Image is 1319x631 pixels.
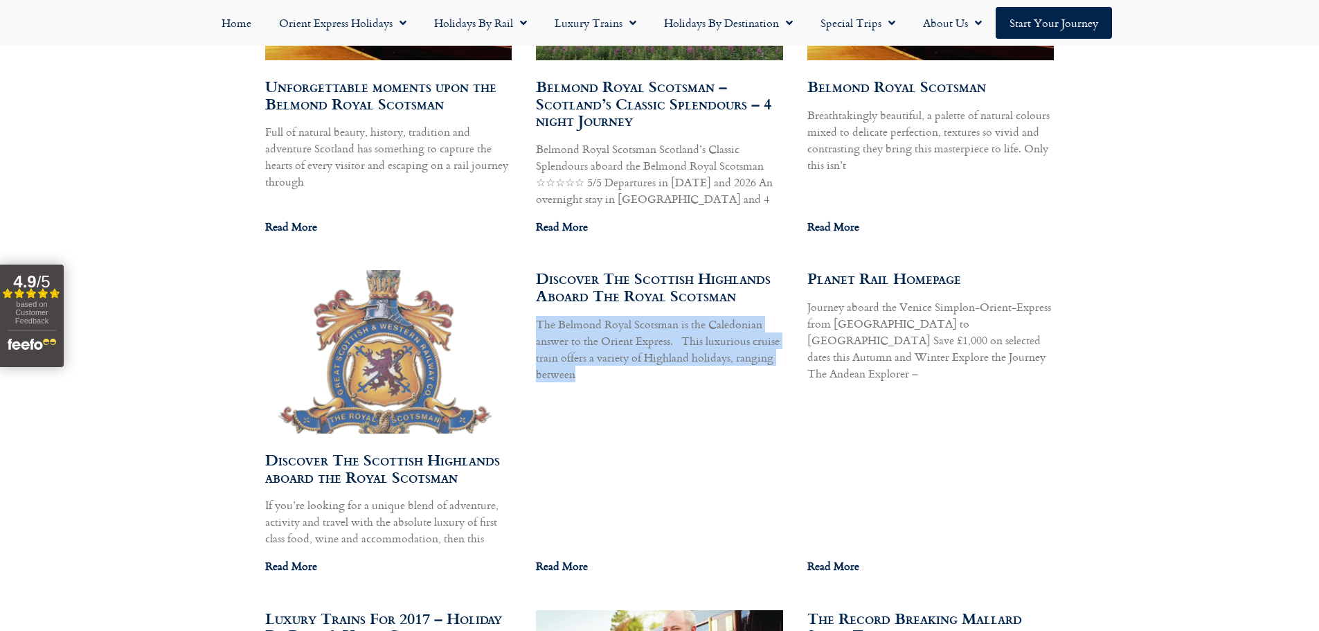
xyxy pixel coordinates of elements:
[807,107,1055,173] p: Breathtakingly beautiful, a palette of natural colours mixed to delicate perfection, textures so ...
[265,75,496,115] a: Unforgettable moments upon the Belmond Royal Scotsman
[263,242,512,461] img: royal-scotsman-logo planet rail
[807,75,986,98] a: Belmond Royal Scotsman
[7,7,1312,39] nav: Menu
[536,558,588,574] a: Read more about Discover The Scottish Highlands Aboard The Royal Scotsman
[265,270,512,433] a: royal-scotsman-logo planet rail
[420,7,541,39] a: Holidays by Rail
[650,7,807,39] a: Holidays by Destination
[536,267,771,307] a: Discover The Scottish Highlands Aboard The Royal Scotsman
[265,448,500,488] a: Discover The Scottish Highlands aboard the Royal Scotsman
[265,497,512,546] p: If you’re looking for a unique blend of adventure, activity and travel with the absolute luxury o...
[265,7,420,39] a: Orient Express Holidays
[807,299,1055,382] p: Journey aboard the Venice Simplon-Orient-Express from [GEOGRAPHIC_DATA] to [GEOGRAPHIC_DATA] Save...
[807,218,859,235] a: Read more about Belmond Royal Scotsman
[807,267,961,290] a: Planet Rail Homepage
[265,123,512,190] p: Full of natural beauty, history, tradition and adventure Scotland has something to capture the he...
[807,558,859,574] a: Read more about Planet Rail Homepage
[208,7,265,39] a: Home
[536,316,783,382] p: The Belmond Royal Scotsman is the Caledonian answer to the Orient Express. This luxurious cruise ...
[541,7,650,39] a: Luxury Trains
[265,218,317,235] a: Read more about Unforgettable moments upon the Belmond Royal Scotsman
[536,218,588,235] a: Read more about Belmond Royal Scotsman – Scotland’s Classic Splendours – 4 night Journey
[996,7,1112,39] a: Start your Journey
[807,7,909,39] a: Special Trips
[536,141,783,207] p: Belmond Royal Scotsman Scotland’s Classic Splendours aboard the Belmond Royal Scotsman ☆☆☆☆☆ 5/5 ...
[536,75,771,132] a: Belmond Royal Scotsman – Scotland’s Classic Splendours – 4 night Journey
[909,7,996,39] a: About Us
[265,558,317,574] a: Read more about Discover The Scottish Highlands aboard the Royal Scotsman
